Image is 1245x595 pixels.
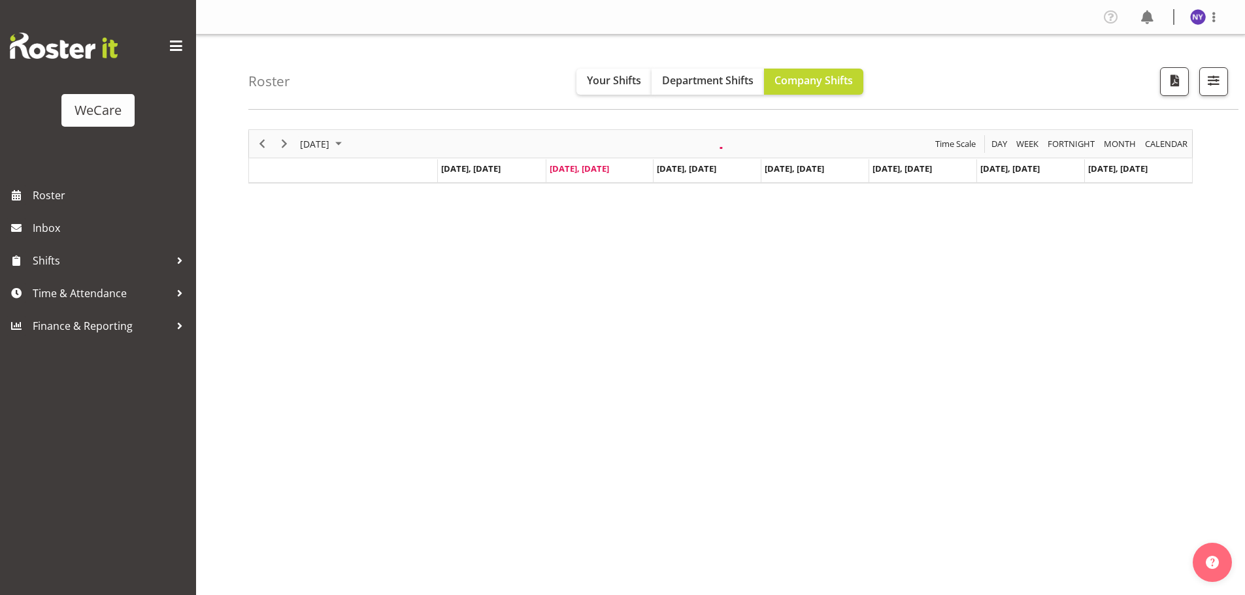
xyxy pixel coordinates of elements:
[652,69,764,95] button: Department Shifts
[1160,67,1189,96] button: Download a PDF of the roster according to the set date range.
[662,73,754,88] span: Department Shifts
[1190,9,1206,25] img: nikita-yates11241.jpg
[587,73,641,88] span: Your Shifts
[248,74,290,89] h4: Roster
[10,33,118,59] img: Rosterit website logo
[1206,556,1219,569] img: help-xxl-2.png
[774,73,853,88] span: Company Shifts
[576,69,652,95] button: Your Shifts
[33,218,190,238] span: Inbox
[33,316,170,336] span: Finance & Reporting
[75,101,122,120] div: WeCare
[33,283,170,303] span: Time & Attendance
[33,251,170,270] span: Shifts
[1199,67,1228,96] button: Filter Shifts
[764,69,863,95] button: Company Shifts
[33,185,190,205] span: Roster
[248,129,1193,184] div: Timeline Week of August 26, 2025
